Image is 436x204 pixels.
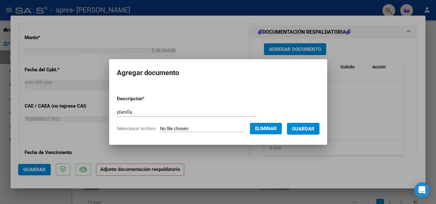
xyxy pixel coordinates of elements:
[255,126,277,131] span: Eliminar
[117,126,155,131] span: Seleccionar Archivo
[250,123,282,134] button: Eliminar
[414,182,430,198] div: Open Intercom Messenger
[117,95,178,102] p: Descripcion
[292,126,314,132] span: Guardar
[287,123,319,135] button: Guardar
[117,67,319,79] h2: Agregar documento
